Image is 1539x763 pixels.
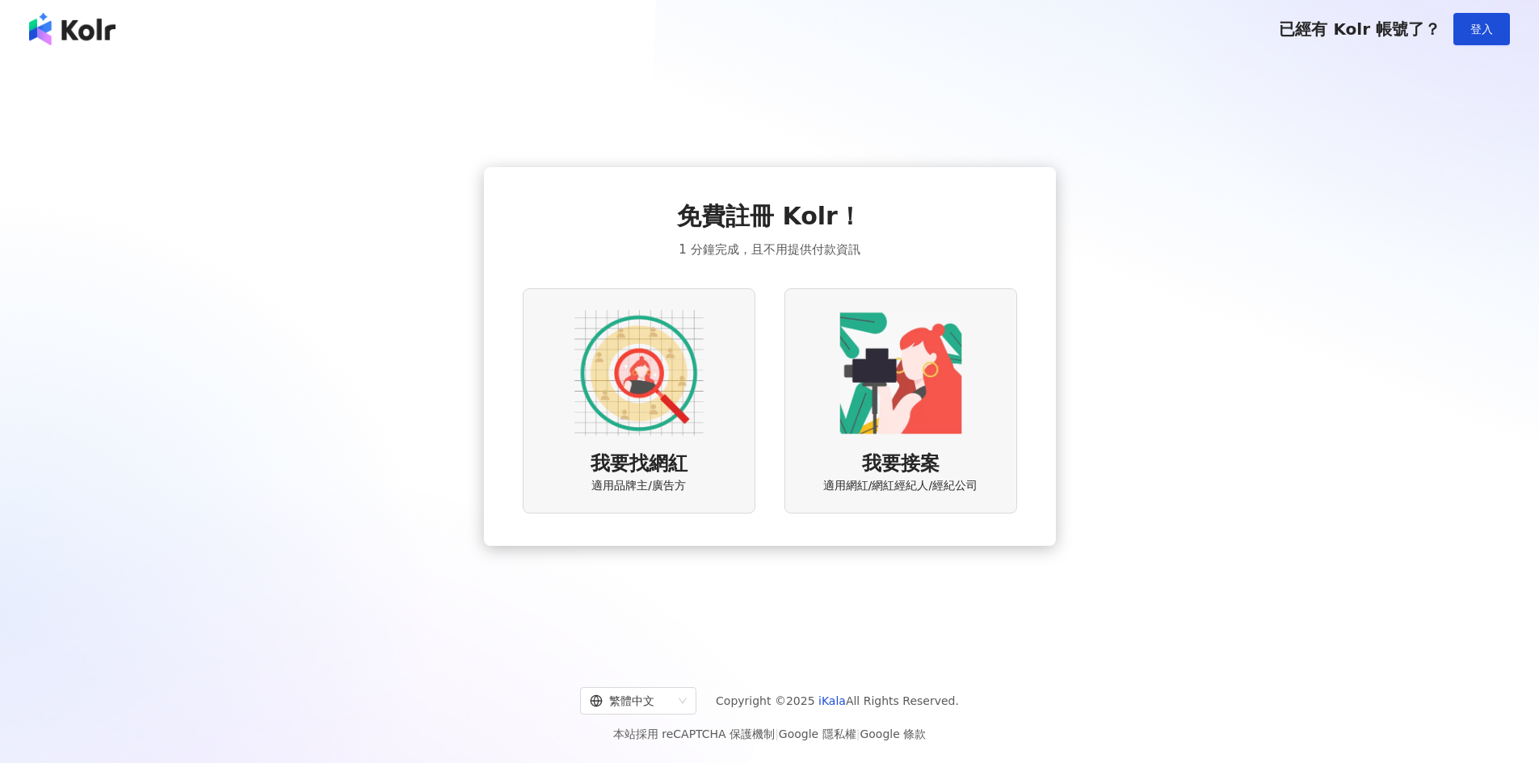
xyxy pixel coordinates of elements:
[1470,23,1493,36] span: 登入
[590,688,672,714] div: 繁體中文
[823,478,978,494] span: 適用網紅/網紅經紀人/經紀公司
[775,727,779,740] span: |
[818,694,846,707] a: iKala
[613,724,926,744] span: 本站採用 reCAPTCHA 保護機制
[679,240,860,259] span: 1 分鐘完成，且不用提供付款資訊
[1453,13,1510,45] button: 登入
[862,451,940,478] span: 我要接案
[591,478,686,494] span: 適用品牌主/廣告方
[856,727,860,740] span: |
[836,308,965,438] img: KOL identity option
[574,308,704,438] img: AD identity option
[1279,19,1440,39] span: 已經有 Kolr 帳號了？
[716,691,959,711] span: Copyright © 2025 All Rights Reserved.
[860,727,926,740] a: Google 條款
[29,13,116,45] img: logo
[591,451,688,478] span: 我要找網紅
[779,727,856,740] a: Google 隱私權
[677,199,862,233] span: 免費註冊 Kolr！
